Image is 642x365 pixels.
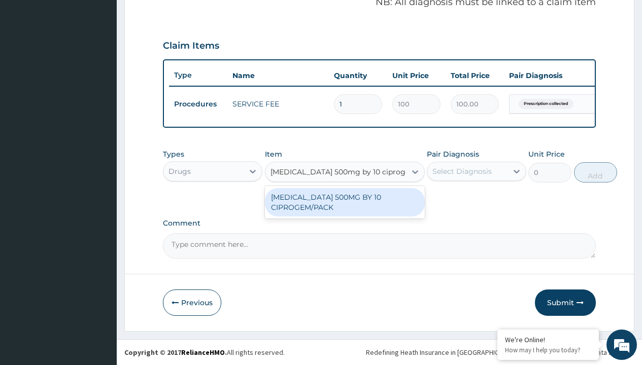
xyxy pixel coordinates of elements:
button: Submit [535,289,596,316]
textarea: Type your message and hit 'Enter' [5,251,193,286]
span: Prescription collected [519,99,573,109]
td: SERVICE FEE [227,94,329,114]
th: Quantity [329,65,387,86]
th: Total Price [446,65,504,86]
div: Redefining Heath Insurance in [GEOGRAPHIC_DATA] using Telemedicine and Data Science! [366,347,634,357]
div: Select Diagnosis [432,166,492,176]
th: Pair Diagnosis [504,65,616,86]
img: d_794563401_company_1708531726252_794563401 [19,51,41,76]
p: How may I help you today? [505,346,591,354]
label: Pair Diagnosis [427,149,479,159]
label: Comment [163,219,596,228]
div: Chat with us now [53,57,171,70]
a: RelianceHMO [181,348,225,357]
label: Item [265,149,282,159]
div: Drugs [168,166,191,176]
button: Add [574,162,617,182]
footer: All rights reserved. [117,339,642,365]
label: Types [163,150,184,159]
th: Name [227,65,329,86]
div: We're Online! [505,335,591,344]
span: We're online! [59,115,140,217]
strong: Copyright © 2017 . [124,348,227,357]
th: Type [169,66,227,85]
div: Minimize live chat window [166,5,191,29]
button: Previous [163,289,221,316]
label: Unit Price [528,149,565,159]
th: Unit Price [387,65,446,86]
td: Procedures [169,95,227,114]
div: [MEDICAL_DATA] 500MG BY 10 CIPROGEM/PACK [265,188,425,216]
h3: Claim Items [163,41,219,52]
